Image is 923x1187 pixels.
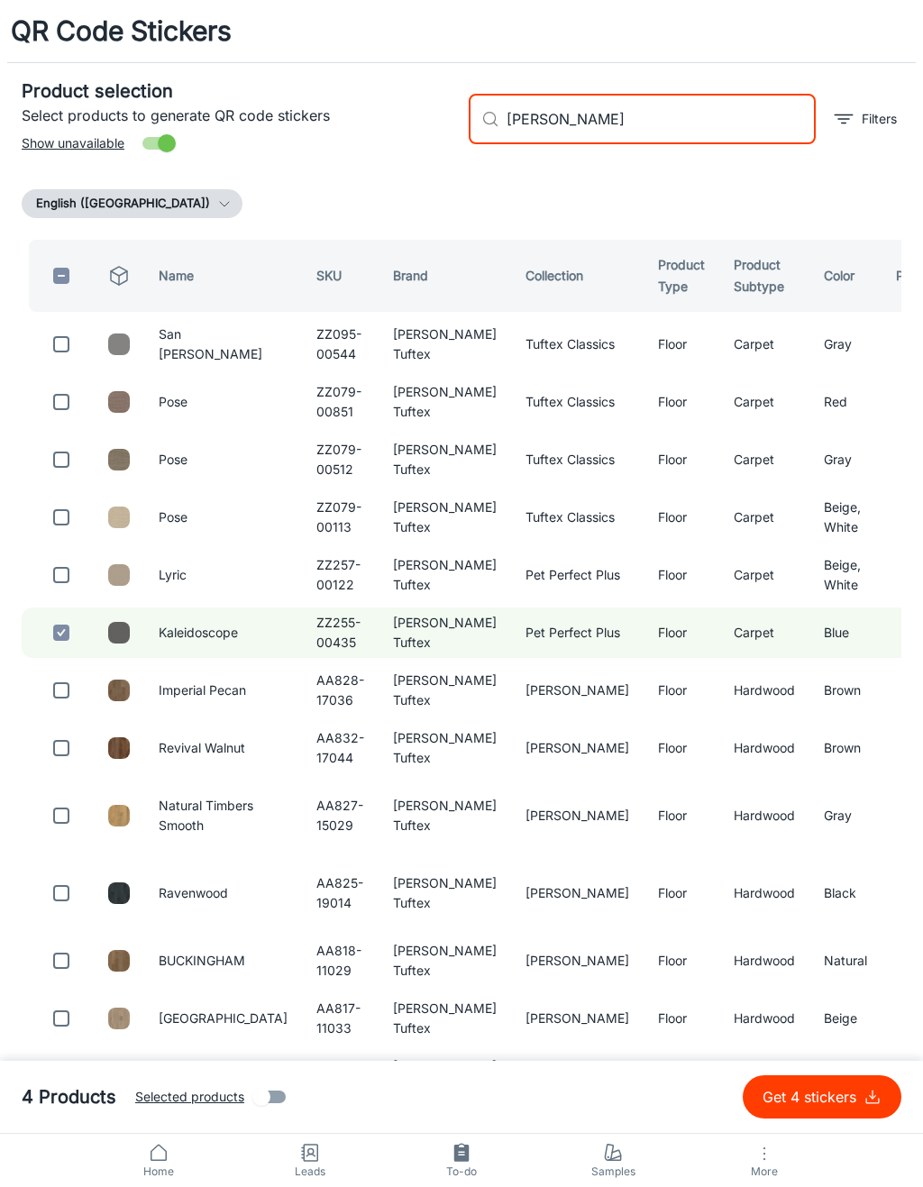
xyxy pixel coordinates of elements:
[302,936,379,986] td: AA818-11029
[719,781,809,851] td: Hardwood
[644,607,719,658] td: Floor
[302,319,379,370] td: ZZ095-00544
[809,434,882,485] td: Gray
[302,240,379,312] th: SKU
[379,665,511,716] td: [PERSON_NAME] Tuftex
[511,240,644,312] th: Collection
[809,607,882,658] td: Blue
[379,1051,511,1101] td: [PERSON_NAME] Tuftex
[511,434,644,485] td: Tuftex Classics
[379,781,511,851] td: [PERSON_NAME] Tuftex
[809,377,882,427] td: Red
[644,492,719,543] td: Floor
[302,781,379,851] td: AA827-15029
[511,858,644,928] td: [PERSON_NAME]
[719,550,809,600] td: Carpet
[719,993,809,1044] td: Hardwood
[144,319,302,370] td: San [PERSON_NAME]
[830,105,901,133] button: filter
[719,858,809,928] td: Hardwood
[379,723,511,773] td: [PERSON_NAME] Tuftex
[511,723,644,773] td: [PERSON_NAME]
[379,377,511,427] td: [PERSON_NAME] Tuftex
[644,781,719,851] td: Floor
[379,240,511,312] th: Brand
[386,1134,537,1187] a: To-do
[302,434,379,485] td: ZZ079-00512
[94,1164,224,1180] span: Home
[379,993,511,1044] td: [PERSON_NAME] Tuftex
[144,377,302,427] td: Pose
[644,858,719,928] td: Floor
[862,109,897,129] p: Filters
[22,1083,116,1110] h5: 4 Products
[144,936,302,986] td: BUCKINGHAM
[135,1087,244,1107] span: Selected products
[644,377,719,427] td: Floor
[719,492,809,543] td: Carpet
[809,993,882,1044] td: Beige
[719,377,809,427] td: Carpet
[302,492,379,543] td: ZZ079-00113
[809,665,882,716] td: Brown
[302,723,379,773] td: AA832-17044
[644,723,719,773] td: Floor
[302,607,379,658] td: ZZ255-00435
[144,240,302,312] th: Name
[144,723,302,773] td: Revival Walnut
[719,434,809,485] td: Carpet
[548,1164,678,1180] span: Samples
[22,105,454,126] p: Select products to generate QR code stickers
[809,781,882,851] td: Gray
[511,550,644,600] td: Pet Perfect Plus
[302,858,379,928] td: AA825-19014
[809,492,882,543] td: Beige, White
[719,319,809,370] td: Carpet
[302,993,379,1044] td: AA817-11033
[245,1164,375,1180] span: Leads
[144,781,302,851] td: Natural Timbers Smooth
[511,781,644,851] td: [PERSON_NAME]
[644,936,719,986] td: Floor
[644,550,719,600] td: Floor
[644,434,719,485] td: Floor
[689,1134,840,1187] button: More
[379,434,511,485] td: [PERSON_NAME] Tuftex
[644,1051,719,1101] td: Floor
[809,858,882,928] td: Black
[719,240,809,312] th: Product Subtype
[22,133,124,153] span: Show unavailable
[719,936,809,986] td: Hardwood
[144,858,302,928] td: Ravenwood
[511,936,644,986] td: [PERSON_NAME]
[379,607,511,658] td: [PERSON_NAME] Tuftex
[22,189,242,218] button: English ([GEOGRAPHIC_DATA])
[379,858,511,928] td: [PERSON_NAME] Tuftex
[719,723,809,773] td: Hardwood
[379,319,511,370] td: [PERSON_NAME] Tuftex
[699,1164,829,1178] span: More
[763,1086,864,1108] p: Get 4 stickers
[302,665,379,716] td: AA828-17036
[743,1075,901,1119] button: Get 4 stickers
[144,993,302,1044] td: [GEOGRAPHIC_DATA]
[302,550,379,600] td: ZZ257-00122
[644,993,719,1044] td: Floor
[511,607,644,658] td: Pet Perfect Plus
[511,377,644,427] td: Tuftex Classics
[809,319,882,370] td: Gray
[144,607,302,658] td: Kaleidoscope
[144,1051,302,1101] td: Casual Life
[809,1051,882,1101] td: Gray
[144,434,302,485] td: Pose
[809,723,882,773] td: Brown
[144,550,302,600] td: Lyric
[511,319,644,370] td: Tuftex Classics
[22,78,454,105] h5: Product selection
[511,492,644,543] td: Tuftex Classics
[379,936,511,986] td: [PERSON_NAME] Tuftex
[83,1134,234,1187] a: Home
[379,550,511,600] td: [PERSON_NAME] Tuftex
[302,377,379,427] td: ZZ079-00851
[809,240,882,312] th: Color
